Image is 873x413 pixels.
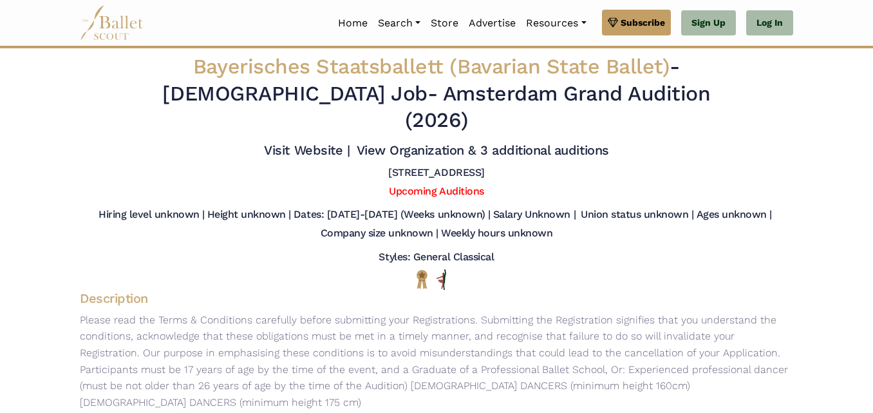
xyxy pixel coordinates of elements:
a: Visit Website | [264,142,350,158]
h5: Company size unknown | [321,227,438,240]
h5: Weekly hours unknown [441,227,552,240]
a: View Organization & 3 additional auditions [357,142,609,158]
h5: Styles: General Classical [379,251,494,264]
a: Log In [746,10,793,36]
a: Subscribe [602,10,671,35]
h4: Description [70,290,803,307]
span: [DEMOGRAPHIC_DATA] Job [162,81,427,106]
span: Bayerisches Staatsballett (Bavarian State Ballet) [193,54,670,79]
h5: Ages unknown | [697,208,772,222]
a: Home [333,10,373,37]
img: All [436,269,446,290]
h2: - - Amsterdam Grand Audition (2026) [141,53,732,134]
h5: Height unknown | [207,208,291,222]
h5: Dates: [DATE]-[DATE] (Weeks unknown) | [294,208,491,222]
h5: [STREET_ADDRESS] [388,166,484,180]
a: Store [426,10,464,37]
a: Search [373,10,426,37]
img: National [414,269,430,289]
a: Advertise [464,10,521,37]
p: Please read the Terms & Conditions carefully before submitting your Registrations. Submitting the... [70,312,803,411]
h5: Union status unknown | [581,208,693,222]
a: Sign Up [681,10,736,36]
h5: Salary Unknown | [493,208,576,222]
a: Upcoming Auditions [389,185,483,197]
h5: Hiring level unknown | [99,208,204,222]
a: Resources [521,10,591,37]
span: Subscribe [621,15,665,30]
img: gem.svg [608,15,618,30]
